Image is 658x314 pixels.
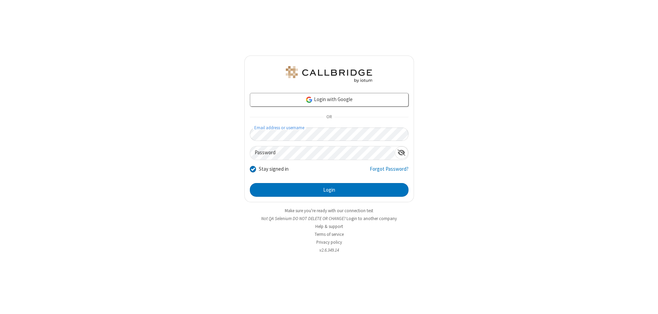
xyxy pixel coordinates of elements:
button: Login to another company [346,215,397,222]
a: Make sure you're ready with our connection test [285,208,373,214]
li: v2.6.349.14 [244,247,414,253]
input: Email address or username [250,128,409,141]
input: Password [250,146,395,160]
img: google-icon.png [305,96,313,104]
li: Not QA Selenium DO NOT DELETE OR CHANGE? [244,215,414,222]
a: Privacy policy [316,239,342,245]
a: Login with Google [250,93,409,107]
a: Forgot Password? [370,165,409,178]
label: Stay signed in [259,165,289,173]
button: Login [250,183,409,197]
iframe: Chat [641,296,653,309]
div: Show password [395,146,408,159]
a: Help & support [315,224,343,229]
span: OR [324,112,334,122]
img: QA Selenium DO NOT DELETE OR CHANGE [284,66,374,83]
a: Terms of service [315,231,344,237]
